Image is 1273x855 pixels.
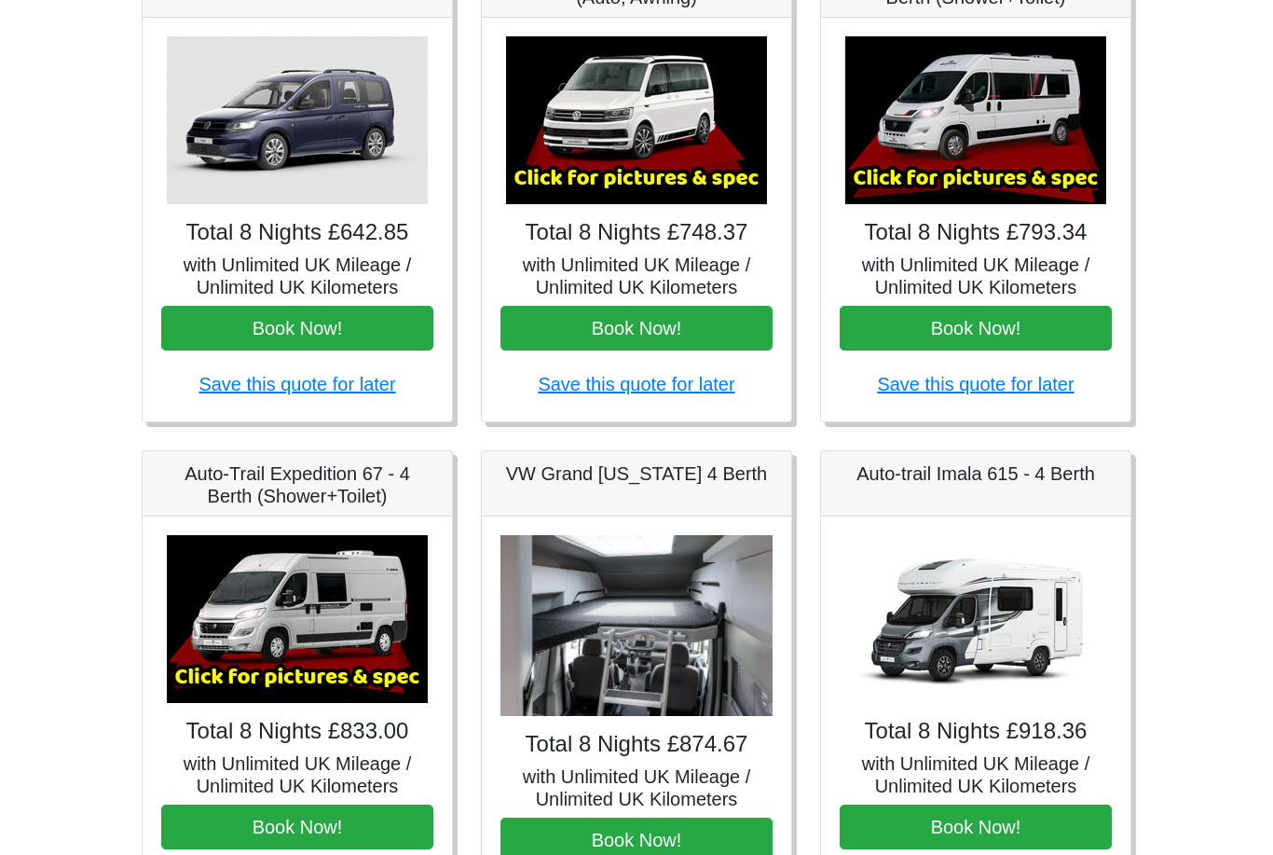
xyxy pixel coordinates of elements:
img: Auto-trail Imala 615 - 4 Berth [845,536,1106,704]
h5: with Unlimited UK Mileage / Unlimited UK Kilometers [840,255,1112,299]
h5: VW Grand [US_STATE] 4 Berth [500,463,773,486]
button: Book Now! [161,806,433,850]
h5: Auto-Trail Expedition 67 - 4 Berth (Shower+Toilet) [161,463,433,508]
h4: Total 8 Nights £748.37 [500,220,773,247]
h5: with Unlimited UK Mileage / Unlimited UK Kilometers [161,753,433,798]
h5: with Unlimited UK Mileage / Unlimited UK Kilometers [500,255,773,299]
h4: Total 8 Nights £918.36 [840,719,1112,746]
a: Save this quote for later [198,375,395,395]
img: VW Grand California 4 Berth [500,536,773,718]
a: Save this quote for later [538,375,734,395]
a: Save this quote for later [877,375,1074,395]
button: Book Now! [840,307,1112,352]
button: Book Now! [500,307,773,352]
img: Auto-Trail Expedition 67 - 4 Berth (Shower+Toilet) [167,536,428,704]
h5: Auto-trail Imala 615 - 4 Berth [840,463,1112,486]
button: Book Now! [840,806,1112,850]
img: VW Caddy California Maxi [167,37,428,205]
img: VW California Ocean T6.1 (Auto, Awning) [506,37,767,205]
h4: Total 8 Nights £874.67 [500,732,773,759]
h5: with Unlimited UK Mileage / Unlimited UK Kilometers [500,766,773,811]
h5: with Unlimited UK Mileage / Unlimited UK Kilometers [840,753,1112,798]
h4: Total 8 Nights £642.85 [161,220,433,247]
button: Book Now! [161,307,433,352]
h4: Total 8 Nights £833.00 [161,719,433,746]
h5: with Unlimited UK Mileage / Unlimited UK Kilometers [161,255,433,299]
h4: Total 8 Nights £793.34 [840,220,1112,247]
img: Auto-Trail Expedition 66 - 2 Berth (Shower+Toilet) [845,37,1106,205]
